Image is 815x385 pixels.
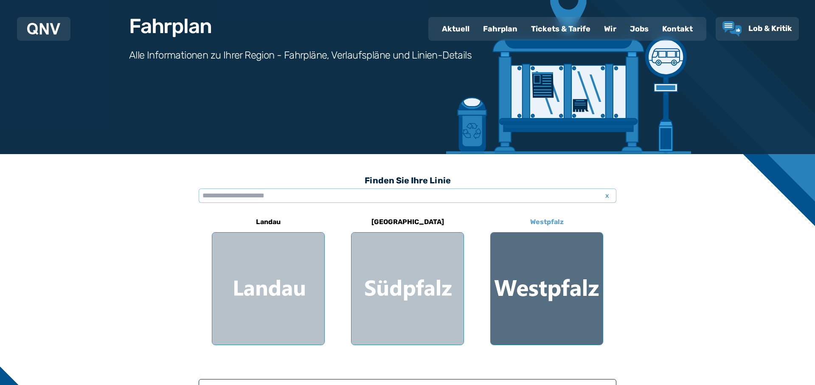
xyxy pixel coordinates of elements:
[129,16,211,37] h1: Fahrplan
[27,23,60,35] img: QNV Logo
[748,24,792,33] span: Lob & Kritik
[253,215,284,229] h6: Landau
[722,21,792,37] a: Lob & Kritik
[623,18,655,40] a: Jobs
[601,191,613,201] span: x
[524,18,597,40] a: Tickets & Tarife
[527,215,567,229] h6: Westpfalz
[27,20,60,37] a: QNV Logo
[490,212,603,345] a: Westpfalz Region Westpfalz
[368,215,447,229] h6: [GEOGRAPHIC_DATA]
[212,212,325,345] a: Landau Region Landau
[129,48,472,62] h3: Alle Informationen zu Ihrer Region - Fahrpläne, Verlaufspläne und Linien-Details
[351,212,464,345] a: [GEOGRAPHIC_DATA] Region Südpfalz
[476,18,524,40] a: Fahrplan
[199,171,616,190] h3: Finden Sie Ihre Linie
[435,18,476,40] a: Aktuell
[597,18,623,40] a: Wir
[655,18,700,40] a: Kontakt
